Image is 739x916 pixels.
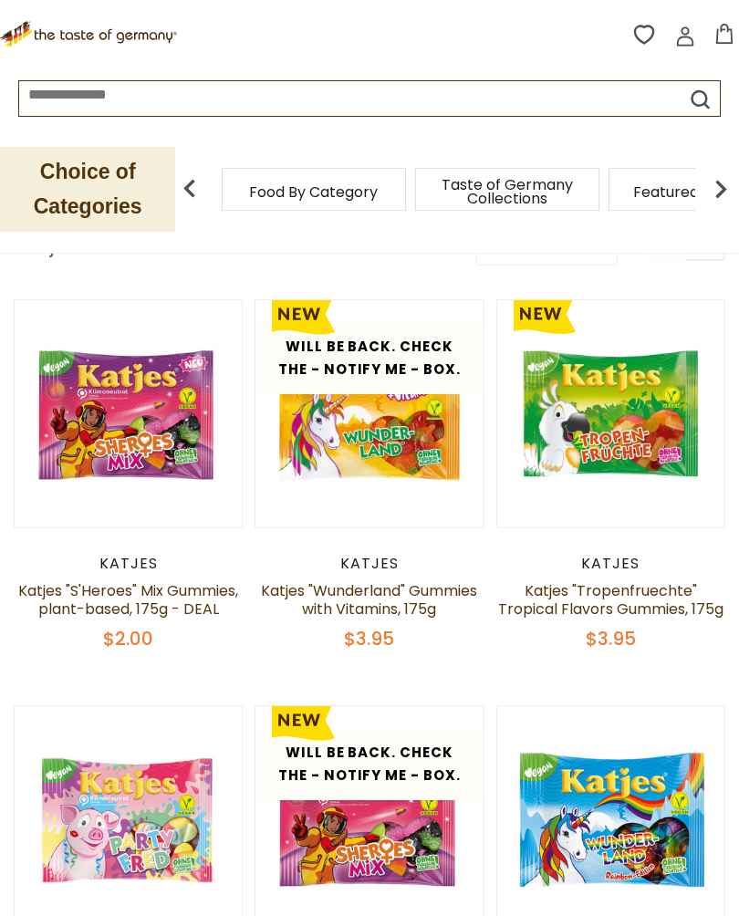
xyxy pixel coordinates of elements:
div: Katjes [496,555,725,573]
img: Katjes Wunder-Land Vitamin [255,300,483,527]
h1: Katjes [14,230,79,257]
a: Taste of Germany Collections [434,178,580,205]
img: next arrow [703,171,739,207]
span: $3.95 [586,626,636,651]
img: previous arrow [172,171,208,207]
a: Katjes "Wunderland" Gummies with Vitamins, 175g [261,580,477,619]
a: Food By Category [249,185,378,199]
span: $3.95 [344,626,394,651]
img: Katjes Sheroes Mix Gummies [15,300,242,527]
div: Katjes [255,555,484,573]
a: Katjes "Tropenfruechte" Tropical Flavors Gummies, 175g [498,580,723,619]
img: Katjes Tropen-Fruchte [497,300,724,527]
span: $2.00 [103,626,153,651]
a: Katjes "S'Heroes" Mix Gummies, plant-based, 175g - DEAL [18,580,238,619]
div: Katjes [14,555,243,573]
